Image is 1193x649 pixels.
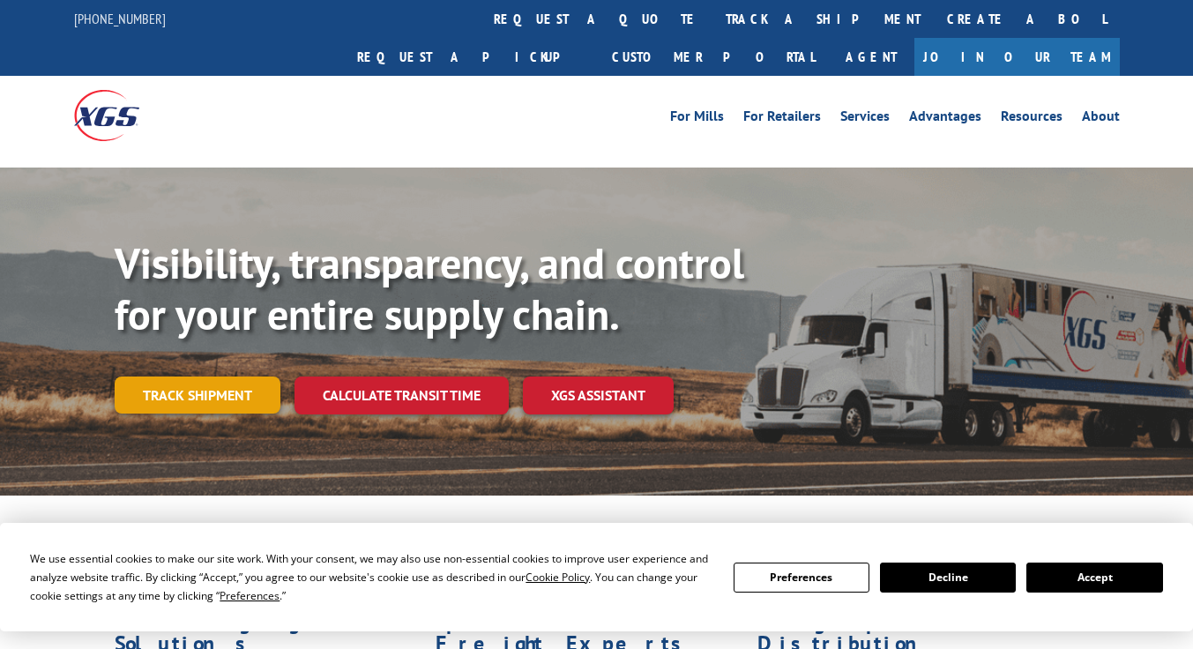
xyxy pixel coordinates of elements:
a: About [1082,109,1120,129]
a: Calculate transit time [295,377,509,414]
a: Request a pickup [344,38,599,76]
a: Join Our Team [914,38,1120,76]
button: Accept [1026,563,1162,593]
a: Advantages [909,109,981,129]
div: We use essential cookies to make our site work. With your consent, we may also use non-essential ... [30,549,712,605]
span: Preferences [220,588,280,603]
a: For Retailers [743,109,821,129]
b: Visibility, transparency, and control for your entire supply chain. [115,235,744,341]
button: Preferences [734,563,869,593]
button: Decline [880,563,1016,593]
a: XGS ASSISTANT [523,377,674,414]
a: Services [840,109,890,129]
a: For Mills [670,109,724,129]
a: Customer Portal [599,38,828,76]
span: Cookie Policy [526,570,590,585]
a: Agent [828,38,914,76]
a: Resources [1001,109,1063,129]
a: [PHONE_NUMBER] [74,10,166,27]
a: Track shipment [115,377,280,414]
